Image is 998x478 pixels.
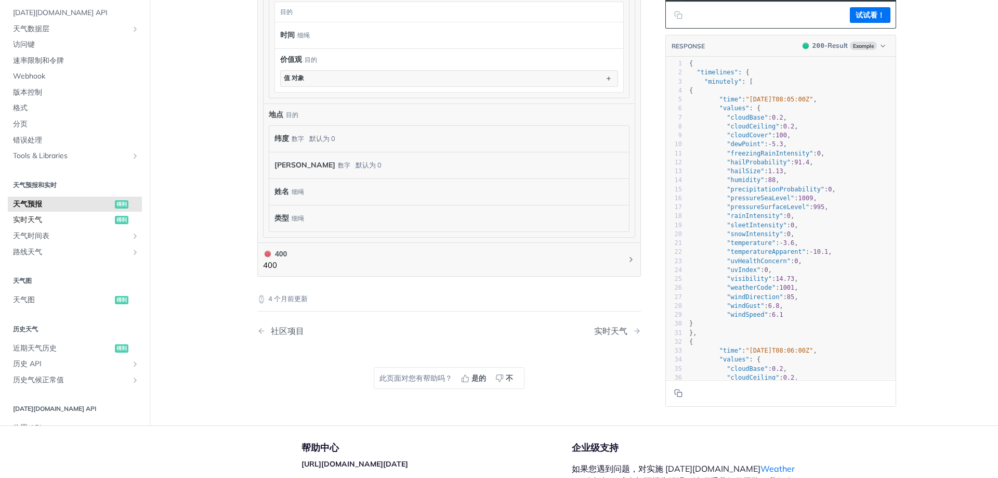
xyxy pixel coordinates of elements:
[727,257,791,265] span: "uvHealthConcern"
[8,372,142,388] a: 历史气候正常值显示历史气候正常值的子页面
[13,135,42,145] font: 错误处理
[281,71,618,86] button: 值 对象
[274,134,289,143] font: 纬度
[768,302,780,309] span: 6.8
[689,293,798,301] span: : ,
[783,374,795,381] span: 0.2
[689,248,832,255] span: : ,
[13,181,57,189] font: 天气预报和实时
[689,69,750,76] span: : {
[787,230,791,238] span: 0
[783,239,795,247] span: 3.6
[263,260,277,270] font: 400
[457,370,492,386] button: 是的
[116,296,127,303] font: 得到
[13,199,42,209] font: 天气预报
[572,442,619,454] font: 企业级支持
[772,114,783,121] span: 0.2
[727,159,791,166] span: "hailProbability"
[265,251,271,257] span: 400
[704,78,742,85] span: "minutely"
[116,216,127,223] font: 得到
[689,302,783,309] span: : ,
[689,140,787,148] span: : ,
[274,187,289,196] font: 姓名
[689,159,813,166] span: : ,
[131,248,139,256] button: 显示路线天气的子页面
[13,247,42,256] font: 路线天气
[275,250,287,258] font: 400
[727,365,768,372] span: "cloudBase"
[131,152,139,160] button: Show subpages for Tools & Libraries
[727,275,772,282] span: "visibility"
[689,266,772,274] span: : ,
[776,132,787,139] span: 100
[294,294,308,303] font: 更新
[745,347,813,354] span: "[DATE]T08:06:00Z"
[727,222,787,229] span: "sleetIntensity"
[689,230,794,238] span: : ,
[8,101,142,117] a: 格式
[292,214,304,222] font: 细绳
[671,41,705,51] button: RESPONSE
[116,201,127,208] font: 得到
[292,74,304,82] font: 对象
[8,420,142,436] a: 位置 API显示位置 API 的子页面
[13,325,38,333] font: 历史天气
[666,86,682,95] div: 4
[666,355,682,364] div: 34
[727,167,764,175] span: "hailSize"
[689,114,787,121] span: : ,
[666,346,682,355] div: 33
[274,160,335,170] font: [PERSON_NAME]
[776,275,794,282] span: 14.73
[666,319,682,328] div: 30
[666,266,682,275] div: 24
[689,257,802,265] span: : ,
[305,56,317,63] font: 目的
[798,195,813,202] span: 1009
[727,266,760,274] span: "uvIndex"
[689,150,824,157] span: : ,
[666,212,682,221] div: 18
[689,176,780,184] span: : ,
[772,140,783,148] span: 5.3
[356,161,382,169] font: 默认为 0
[787,293,794,301] span: 85
[794,257,798,265] span: 0
[783,123,795,130] span: 0.2
[8,148,142,164] a: Tools & LibrariesShow subpages for Tools & Libraries
[297,31,310,39] font: 细绳
[671,385,686,401] button: Copy to clipboard
[689,186,836,193] span: : ,
[13,119,28,128] font: 分页
[471,373,486,383] font: 是的
[284,74,290,82] font: 值
[812,41,848,51] div: - Result
[812,42,824,49] span: 200
[689,347,817,354] span: : ,
[666,230,682,239] div: 20
[671,7,686,23] button: 复制到剪贴板
[727,114,768,121] span: "cloudBase"
[666,59,682,68] div: 1
[280,55,302,64] font: 价值观
[689,60,693,67] span: {
[666,283,682,292] div: 26
[850,7,890,23] button: 试试看！
[727,203,809,211] span: "pressureSurfaceLevel"
[13,231,49,240] font: 天气时间表
[594,326,627,336] font: 实时天气
[828,186,832,193] span: 0
[274,213,289,223] font: 类型
[779,284,794,291] span: 1001
[689,105,760,112] span: : {
[492,370,519,386] button: 不
[666,194,682,203] div: 16
[689,275,798,282] span: : ,
[666,131,682,140] div: 9
[727,212,783,219] span: "rainIntensity"
[13,405,96,412] font: [DATE][DOMAIN_NAME] API
[131,232,139,240] button: 显示天气时间表的子页面
[727,311,768,318] span: "windSpeed"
